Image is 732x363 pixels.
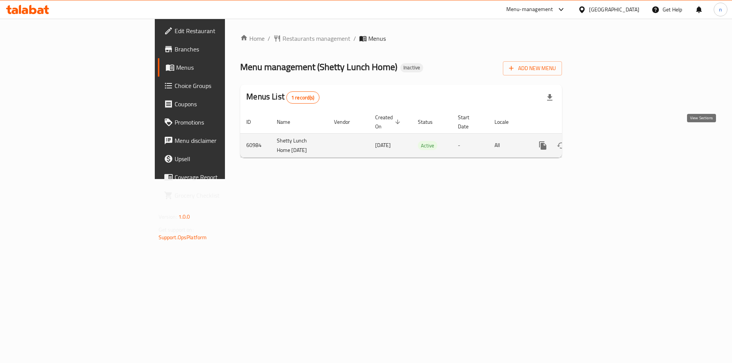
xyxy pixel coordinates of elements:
[273,34,350,43] a: Restaurants management
[375,140,391,150] span: [DATE]
[158,113,277,131] a: Promotions
[175,99,271,109] span: Coupons
[175,118,271,127] span: Promotions
[494,117,518,126] span: Locale
[400,63,423,72] div: Inactive
[283,34,350,43] span: Restaurants management
[175,154,271,163] span: Upsell
[240,34,562,43] nav: breadcrumb
[452,133,488,157] td: -
[175,173,271,182] span: Coverage Report
[375,113,403,131] span: Created On
[240,58,397,75] span: Menu management ( Shetty Lunch Home )
[534,136,552,155] button: more
[506,5,553,14] div: Menu-management
[158,168,277,186] a: Coverage Report
[175,81,271,90] span: Choice Groups
[246,117,261,126] span: ID
[368,34,386,43] span: Menus
[158,58,277,77] a: Menus
[719,5,722,14] span: n
[528,110,613,134] th: Actions
[400,64,423,71] span: Inactive
[158,131,277,150] a: Menu disclaimer
[159,225,194,235] span: Get support on:
[458,113,479,131] span: Start Date
[240,110,613,158] table: enhanced table
[509,64,556,73] span: Add New Menu
[175,45,271,54] span: Branches
[159,212,177,222] span: Version:
[178,212,190,222] span: 1.0.0
[503,61,562,75] button: Add New Menu
[286,91,319,104] div: Total records count
[175,191,271,200] span: Grocery Checklist
[246,91,319,104] h2: Menus List
[418,141,437,150] span: Active
[158,77,277,95] a: Choice Groups
[541,88,559,107] div: Export file
[287,94,319,101] span: 1 record(s)
[175,136,271,145] span: Menu disclaimer
[159,232,207,242] a: Support.OpsPlatform
[353,34,356,43] li: /
[175,26,271,35] span: Edit Restaurant
[589,5,639,14] div: [GEOGRAPHIC_DATA]
[176,63,271,72] span: Menus
[418,117,443,126] span: Status
[271,133,328,157] td: Shetty Lunch Home [DATE]
[334,117,360,126] span: Vendor
[158,95,277,113] a: Coupons
[277,117,300,126] span: Name
[158,150,277,168] a: Upsell
[158,186,277,205] a: Grocery Checklist
[488,133,528,157] td: All
[158,40,277,58] a: Branches
[158,22,277,40] a: Edit Restaurant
